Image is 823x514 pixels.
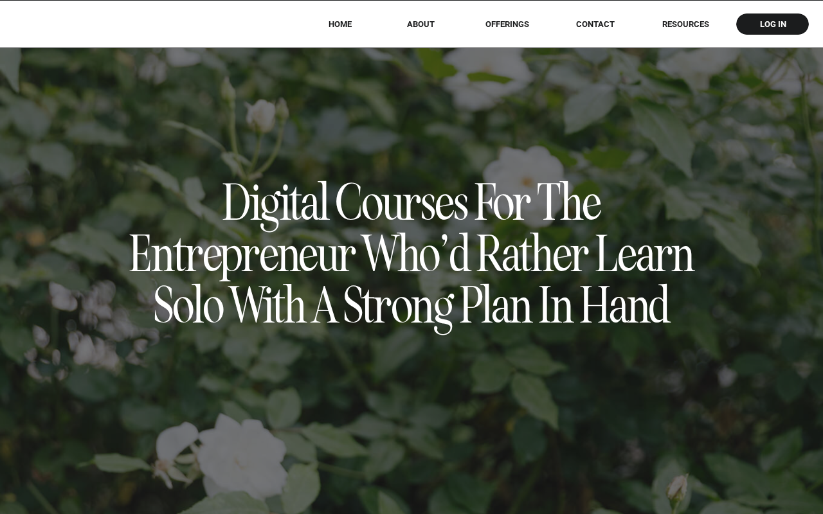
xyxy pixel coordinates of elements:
h1: Digital courses for the entrepreneur who’d rather learn solo with a strong plan in hand [113,178,710,336]
a: RESOURCES [644,19,727,29]
a: About [398,19,444,29]
a: Contact [567,19,624,29]
a: log in [748,19,798,29]
a: offerings [467,19,547,29]
a: HOME [311,19,368,29]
